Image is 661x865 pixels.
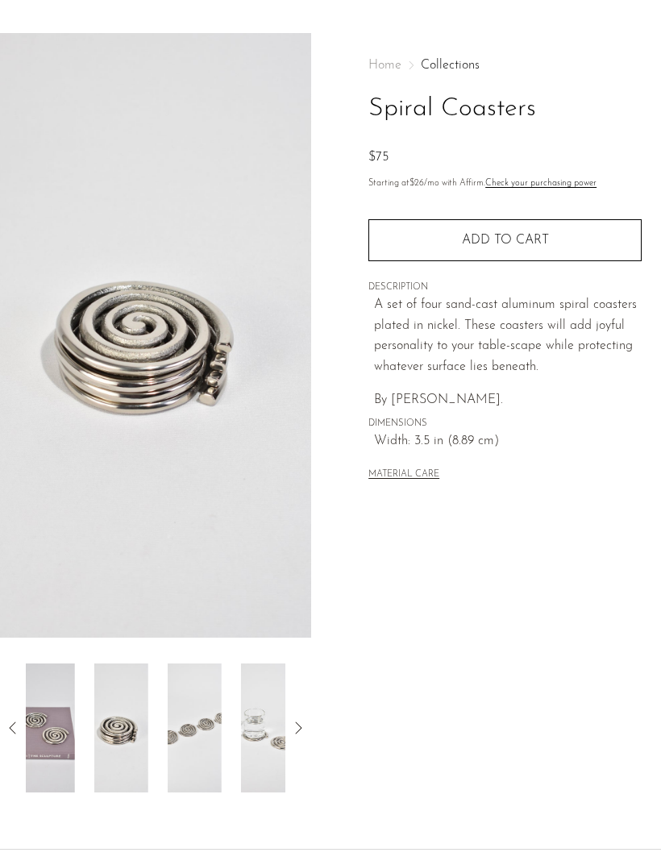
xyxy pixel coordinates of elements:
[368,219,642,261] button: Add to cart
[368,89,642,130] h1: Spiral Coasters
[368,417,642,431] span: DIMENSIONS
[409,179,424,188] span: $26
[485,179,597,188] a: Check your purchasing power - Learn more about Affirm Financing (opens in modal)
[462,234,549,247] span: Add to cart
[168,663,222,792] img: Spiral Coasters
[21,663,75,792] img: Spiral Coasters
[368,151,389,164] span: $75
[368,281,642,295] span: DESCRIPTION
[374,298,637,373] span: A set of four sand-cast aluminum spiral coasters plated in nickel. These coasters will add joyful...
[368,59,401,72] span: Home
[368,469,439,481] button: MATERIAL CARE
[421,59,480,72] a: Collections
[368,177,642,191] p: Starting at /mo with Affirm.
[368,59,642,72] nav: Breadcrumbs
[241,663,295,792] img: Spiral Coasters
[374,393,503,406] span: By [PERSON_NAME].
[94,663,148,792] img: Spiral Coasters
[374,431,642,452] span: Width: 3.5 in (8.89 cm)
